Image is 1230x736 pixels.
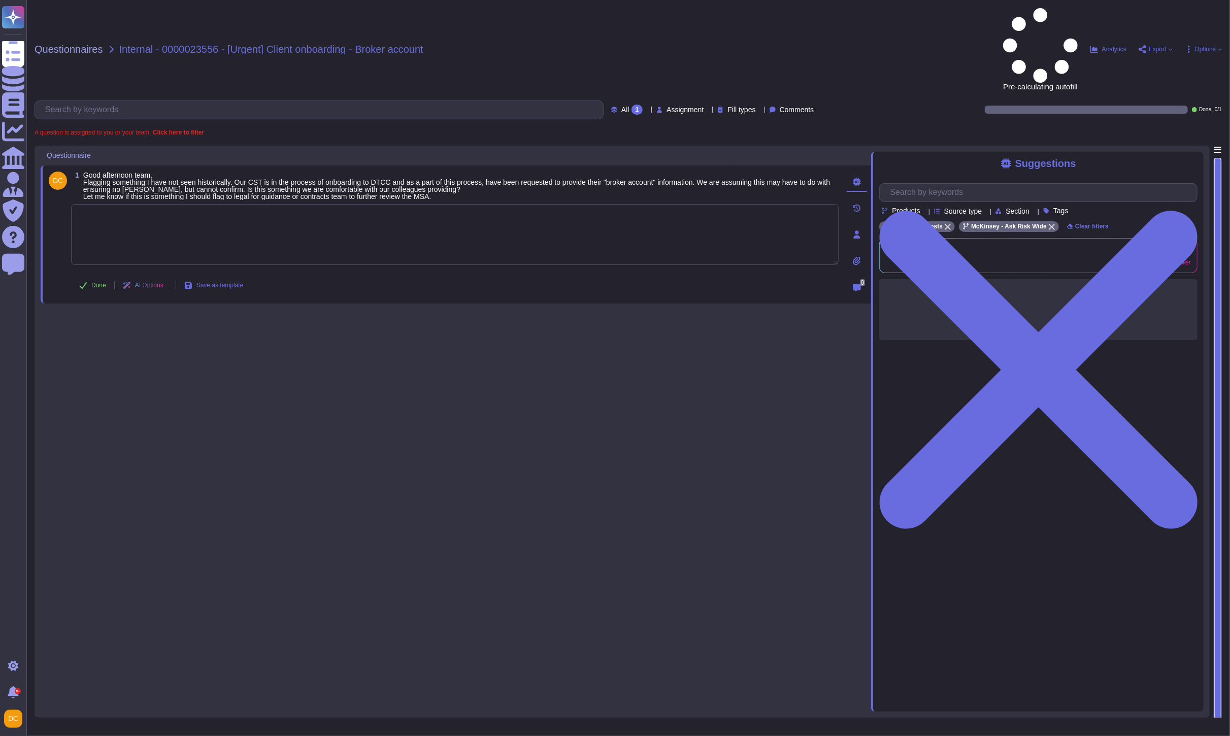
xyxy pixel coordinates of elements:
[1149,46,1167,52] span: Export
[1003,8,1078,90] span: Pre-calculating autofill
[621,106,629,113] span: All
[119,44,423,54] span: Internal - 0000023556 - [Urgent] Client onboarding - Broker account
[727,106,755,113] span: Fill types
[83,171,830,200] span: Good afternoon team, Flagging something I have not seen historically. Our CST is in the process o...
[47,152,91,159] span: Questionnaire
[2,708,29,730] button: user
[4,710,22,728] img: user
[1199,107,1213,112] span: Done:
[91,282,106,288] span: Done
[49,172,67,190] img: user
[860,279,866,286] span: 0
[71,172,79,179] span: 1
[196,282,244,288] span: Save as template
[71,275,114,295] button: Done
[151,129,204,136] b: Click here to filter
[1102,46,1126,52] span: Analytics
[35,129,204,136] span: A question is assigned to you or your team.
[15,688,21,694] div: 9+
[780,106,814,113] span: Comments
[631,105,643,115] div: 1
[1195,46,1216,52] span: Options
[176,275,252,295] button: Save as template
[135,282,163,288] span: AI Options
[40,101,603,119] input: Search by keywords
[885,184,1197,202] input: Search by keywords
[35,44,103,54] span: Questionnaires
[1215,107,1222,112] span: 0 / 1
[667,106,704,113] span: Assignment
[1090,45,1126,53] button: Analytics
